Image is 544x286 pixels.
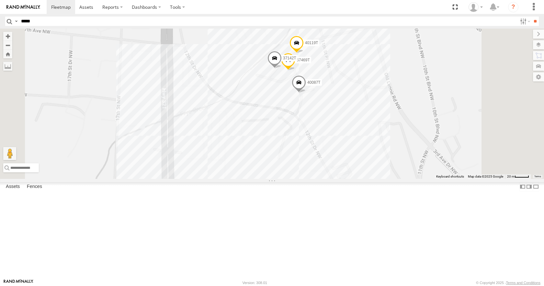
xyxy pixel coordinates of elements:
[517,17,531,26] label: Search Filter Options
[297,58,310,63] span: 57469T
[3,50,12,58] button: Zoom Home
[506,281,540,285] a: Terms and Conditions
[3,147,16,160] button: Drag Pegman onto the map to open Street View
[526,182,532,192] label: Dock Summary Table to the Right
[534,175,541,178] a: Terms (opens in new tab)
[466,2,485,12] div: Summer Walker
[3,182,23,192] label: Assets
[283,56,296,61] span: 37142T
[14,17,19,26] label: Search Query
[533,72,544,81] label: Map Settings
[533,182,539,192] label: Hide Summary Table
[505,174,531,179] button: Map Scale: 20 m per 41 pixels
[3,41,12,50] button: Zoom out
[468,175,503,178] span: Map data ©2025 Google
[243,281,267,285] div: Version: 308.01
[4,280,33,286] a: Visit our Website
[3,32,12,41] button: Zoom in
[24,182,45,192] label: Fences
[436,174,464,179] button: Keyboard shortcuts
[305,41,318,45] span: 40119T
[508,2,518,12] i: ?
[307,80,321,85] span: 40087T
[3,62,12,71] label: Measure
[476,281,540,285] div: © Copyright 2025 -
[507,175,515,178] span: 20 m
[6,5,40,9] img: rand-logo.svg
[519,182,526,192] label: Dock Summary Table to the Left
